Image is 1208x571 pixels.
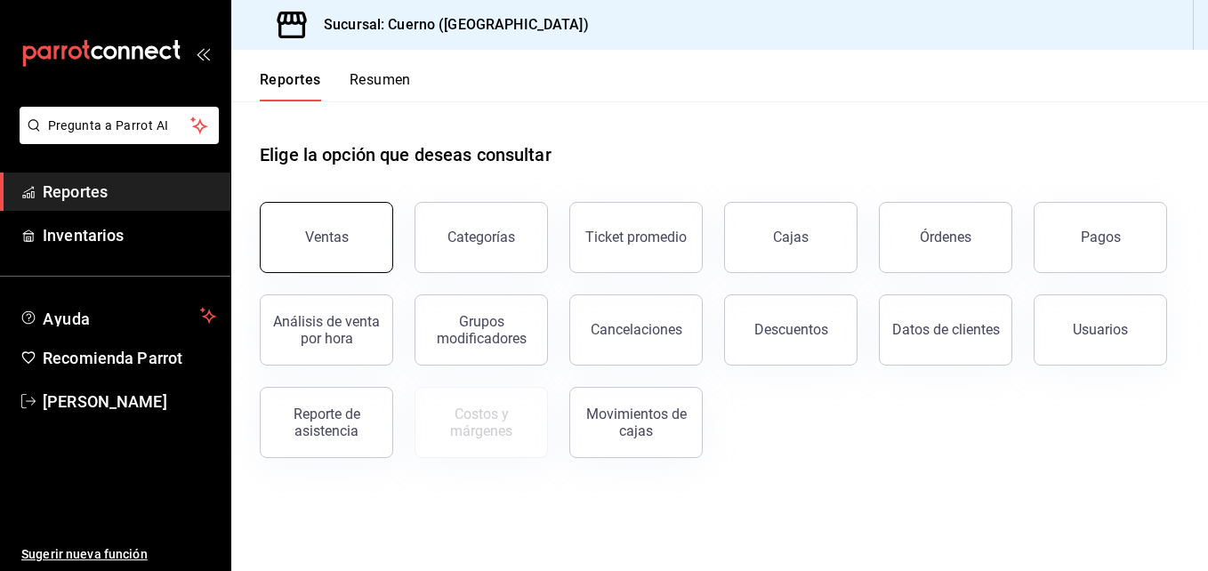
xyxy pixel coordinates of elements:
div: Grupos modificadores [426,313,536,347]
div: Movimientos de cajas [581,406,691,439]
div: Ticket promedio [585,229,687,245]
div: Descuentos [754,321,828,338]
button: Datos de clientes [879,294,1012,366]
div: Datos de clientes [892,321,1000,338]
button: Ticket promedio [569,202,703,273]
button: Movimientos de cajas [569,387,703,458]
button: Pagos [1034,202,1167,273]
h3: Sucursal: Cuerno ([GEOGRAPHIC_DATA]) [310,14,589,36]
button: Contrata inventarios para ver este reporte [415,387,548,458]
div: Órdenes [920,229,971,245]
font: [PERSON_NAME] [43,392,167,411]
button: Usuarios [1034,294,1167,366]
font: Inventarios [43,226,124,245]
div: Análisis de venta por hora [271,313,382,347]
button: Resumen [350,71,411,101]
button: Cajas [724,202,858,273]
div: Cajas [773,229,809,245]
span: Pregunta a Parrot AI [48,117,191,135]
button: Grupos modificadores [415,294,548,366]
div: Categorías [447,229,515,245]
button: Categorías [415,202,548,273]
div: Cancelaciones [591,321,682,338]
button: Reporte de asistencia [260,387,393,458]
div: Ventas [305,229,349,245]
div: Costos y márgenes [426,406,536,439]
button: Órdenes [879,202,1012,273]
a: Pregunta a Parrot AI [12,129,219,148]
font: Sugerir nueva función [21,547,148,561]
font: Reportes [43,182,108,201]
button: Análisis de venta por hora [260,294,393,366]
div: Usuarios [1073,321,1128,338]
h1: Elige la opción que deseas consultar [260,141,552,168]
button: Pregunta a Parrot AI [20,107,219,144]
font: Recomienda Parrot [43,349,182,367]
font: Reportes [260,71,321,89]
div: Pestañas de navegación [260,71,411,101]
button: Ventas [260,202,393,273]
span: Ayuda [43,305,193,326]
div: Reporte de asistencia [271,406,382,439]
button: Descuentos [724,294,858,366]
button: open_drawer_menu [196,46,210,60]
div: Pagos [1081,229,1121,245]
button: Cancelaciones [569,294,703,366]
